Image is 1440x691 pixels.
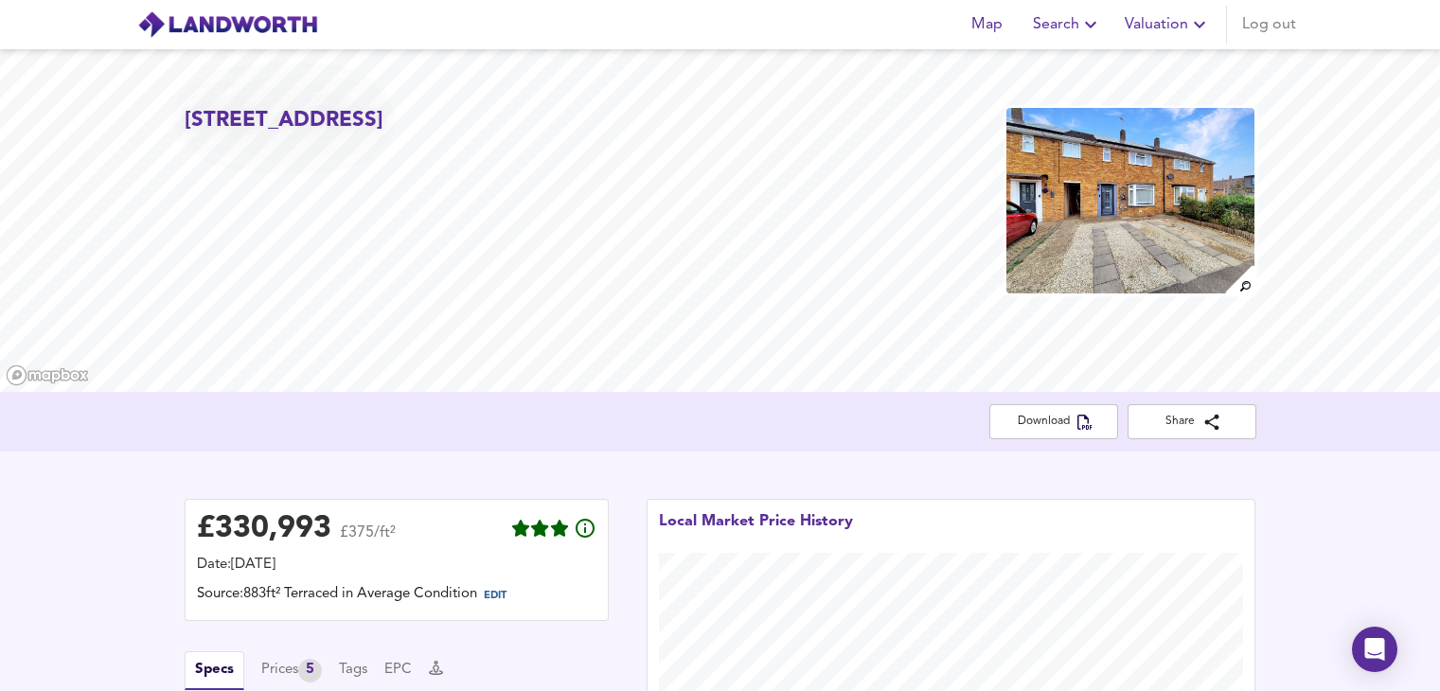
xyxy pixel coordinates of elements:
[261,659,322,682] div: Prices
[659,511,853,553] div: Local Market Price History
[484,591,507,601] span: EDIT
[384,660,412,681] button: EPC
[6,364,89,386] a: Mapbox homepage
[197,584,596,609] div: Source: 883ft² Terraced in Average Condition
[185,106,383,135] h2: [STREET_ADDRESS]
[298,659,322,682] div: 5
[1125,11,1211,38] span: Valuation
[197,555,596,576] div: Date: [DATE]
[1004,106,1255,295] img: property
[261,659,322,682] button: Prices5
[965,11,1010,38] span: Map
[1025,6,1110,44] button: Search
[1143,412,1241,432] span: Share
[1128,404,1256,439] button: Share
[340,525,396,553] span: £375/ft²
[1352,627,1397,672] div: Open Intercom Messenger
[1004,412,1103,432] span: Download
[957,6,1018,44] button: Map
[137,10,318,39] img: logo
[1033,11,1102,38] span: Search
[1223,263,1256,296] img: search
[1235,6,1304,44] button: Log out
[989,404,1118,439] button: Download
[1242,11,1296,38] span: Log out
[339,660,367,681] button: Tags
[185,651,244,690] button: Specs
[197,515,331,543] div: £ 330,993
[1117,6,1218,44] button: Valuation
